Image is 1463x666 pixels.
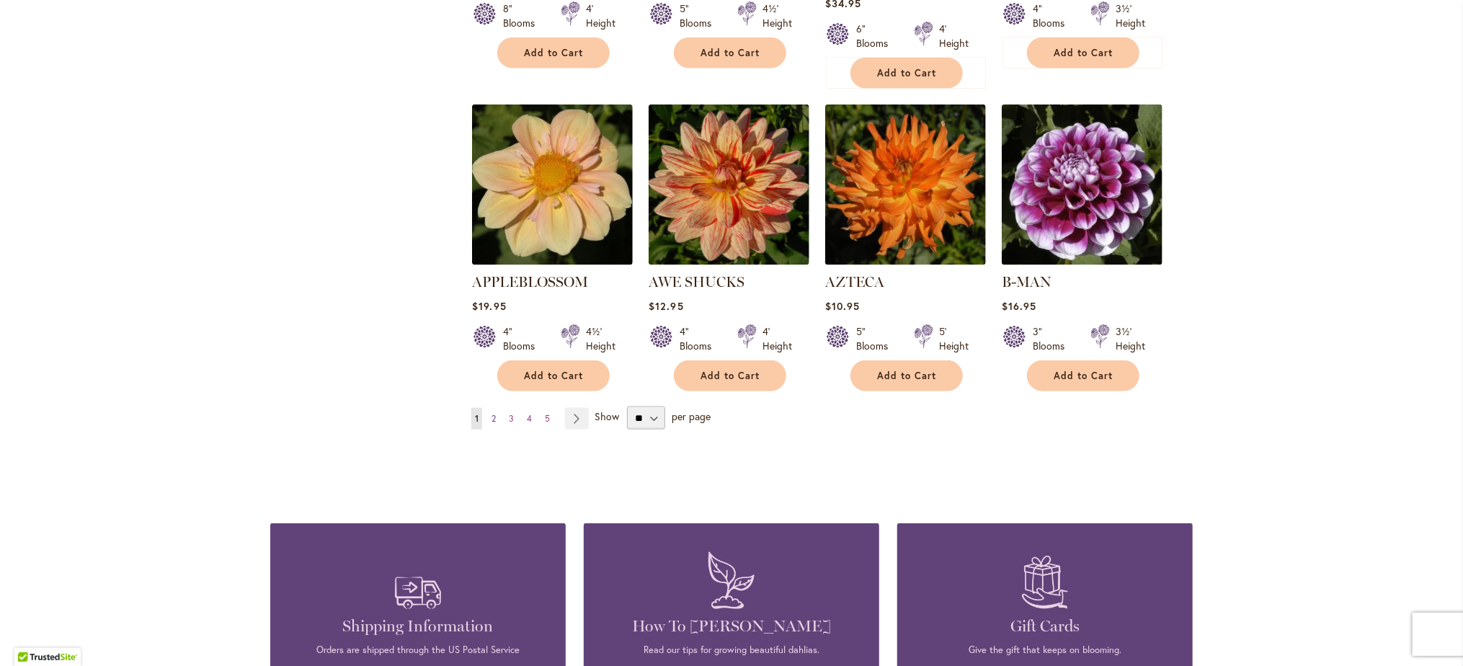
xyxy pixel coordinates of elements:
[674,360,786,391] button: Add to Cart
[877,370,936,382] span: Add to Cart
[762,324,792,353] div: 4' Height
[680,1,720,30] div: 5" Blooms
[586,324,615,353] div: 4½' Height
[1002,254,1162,268] a: B-MAN
[497,37,610,68] button: Add to Cart
[850,360,963,391] button: Add to Cart
[649,254,809,268] a: AWE SHUCKS
[680,324,720,353] div: 4" Blooms
[605,616,858,636] h4: How To [PERSON_NAME]
[605,644,858,657] p: Read our tips for growing beautiful dahlias.
[939,324,969,353] div: 5' Height
[701,47,760,59] span: Add to Cart
[472,105,633,265] img: APPLEBLOSSOM
[825,254,986,268] a: AZTECA
[503,1,543,30] div: 8" Blooms
[649,105,809,265] img: AWE SHUCKS
[825,105,986,265] img: AZTECA
[292,616,544,636] h4: Shipping Information
[527,413,532,424] span: 4
[919,616,1171,636] h4: Gift Cards
[1033,1,1073,30] div: 4" Blooms
[1054,47,1113,59] span: Add to Cart
[472,273,588,290] a: APPLEBLOSSOM
[825,273,884,290] a: AZTECA
[524,47,583,59] span: Add to Cart
[672,410,711,424] span: per page
[919,644,1171,657] p: Give the gift that keeps on blooming.
[1002,299,1036,313] span: $16.95
[1116,324,1145,353] div: 3½' Height
[1027,37,1139,68] button: Add to Cart
[586,1,615,30] div: 4' Height
[509,413,514,424] span: 3
[1054,370,1113,382] span: Add to Cart
[497,360,610,391] button: Add to Cart
[1116,1,1145,30] div: 3½' Height
[762,1,792,30] div: 4½' Height
[825,299,860,313] span: $10.95
[472,299,506,313] span: $19.95
[856,324,897,353] div: 5" Blooms
[850,58,963,89] button: Add to Cart
[292,644,544,657] p: Orders are shipped through the US Postal Service
[939,22,969,50] div: 4' Height
[505,408,517,430] a: 3
[475,413,479,424] span: 1
[541,408,553,430] a: 5
[1027,360,1139,391] button: Add to Cart
[488,408,499,430] a: 2
[856,22,897,50] div: 6" Blooms
[1002,273,1051,290] a: B-MAN
[595,410,619,424] span: Show
[701,370,760,382] span: Add to Cart
[1002,105,1162,265] img: B-MAN
[545,413,550,424] span: 5
[472,254,633,268] a: APPLEBLOSSOM
[649,299,683,313] span: $12.95
[649,273,744,290] a: AWE SHUCKS
[492,413,496,424] span: 2
[877,67,936,79] span: Add to Cart
[1033,324,1073,353] div: 3" Blooms
[524,370,583,382] span: Add to Cart
[503,324,543,353] div: 4" Blooms
[523,408,535,430] a: 4
[11,615,51,655] iframe: Launch Accessibility Center
[674,37,786,68] button: Add to Cart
